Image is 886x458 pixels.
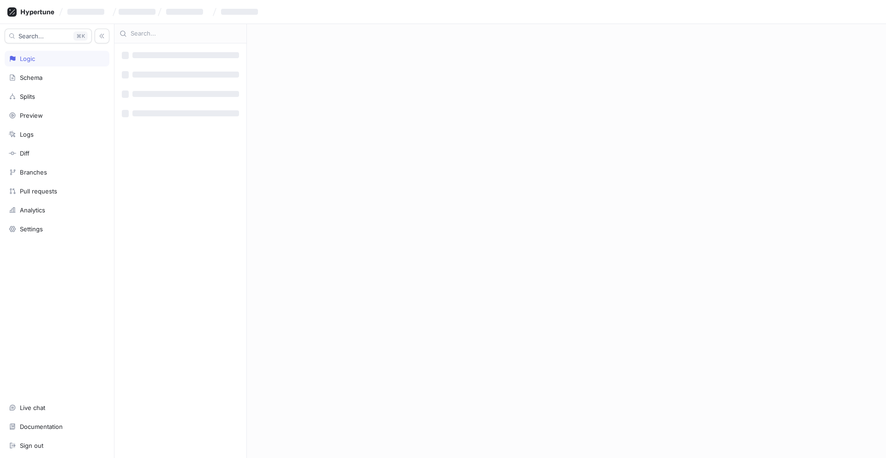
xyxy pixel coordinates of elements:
span: ‌ [119,9,156,15]
button: Search...K [5,29,92,43]
div: Pull requests [20,187,57,195]
a: Documentation [5,419,109,434]
div: K [73,31,88,41]
span: ‌ [132,72,239,78]
input: Search... [131,29,241,38]
div: Logs [20,131,34,138]
button: ‌ [217,4,265,19]
span: ‌ [221,9,258,15]
span: ‌ [132,91,239,97]
div: Splits [20,93,35,100]
div: Diff [20,150,30,157]
span: ‌ [132,110,239,116]
div: Settings [20,225,43,233]
button: ‌ [162,4,210,19]
div: Preview [20,112,43,119]
div: Logic [20,55,35,62]
span: Search... [18,33,44,39]
span: ‌ [122,71,129,78]
button: ‌ [64,4,112,19]
span: ‌ [166,9,203,15]
span: ‌ [132,52,239,58]
div: Live chat [20,404,45,411]
span: ‌ [122,52,129,59]
span: ‌ [67,9,104,15]
span: ‌ [122,90,129,98]
div: Schema [20,74,42,81]
div: Sign out [20,442,43,449]
div: Branches [20,169,47,176]
div: Documentation [20,423,63,430]
div: Analytics [20,206,45,214]
span: ‌ [122,110,129,117]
